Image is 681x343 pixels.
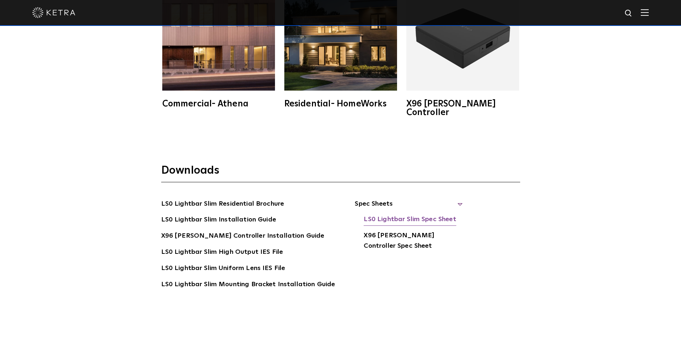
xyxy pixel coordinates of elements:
[32,7,75,18] img: ketra-logo-2019-white
[161,199,284,210] a: LS0 Lightbar Slim Residential Brochure
[162,100,275,108] div: Commercial- Athena
[284,100,397,108] div: Residential- HomeWorks
[364,214,456,226] a: LS0 Lightbar Slim Spec Sheet
[161,279,335,291] a: LS0 Lightbar Slim Mounting Bracket Installation Guide
[161,247,283,259] a: LS0 Lightbar Slim High Output IES File
[161,263,285,275] a: LS0 Lightbar Slim Uniform Lens IES File
[364,230,462,252] a: X96 [PERSON_NAME] Controller Spec Sheet
[406,100,519,117] div: X96 [PERSON_NAME] Controller
[355,199,462,215] span: Spec Sheets
[624,9,633,18] img: search icon
[161,215,276,226] a: LS0 Lightbar Slim Installation Guide
[161,164,520,182] h3: Downloads
[161,231,325,242] a: X96 [PERSON_NAME] Controller Installation Guide
[641,9,649,16] img: Hamburger%20Nav.svg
